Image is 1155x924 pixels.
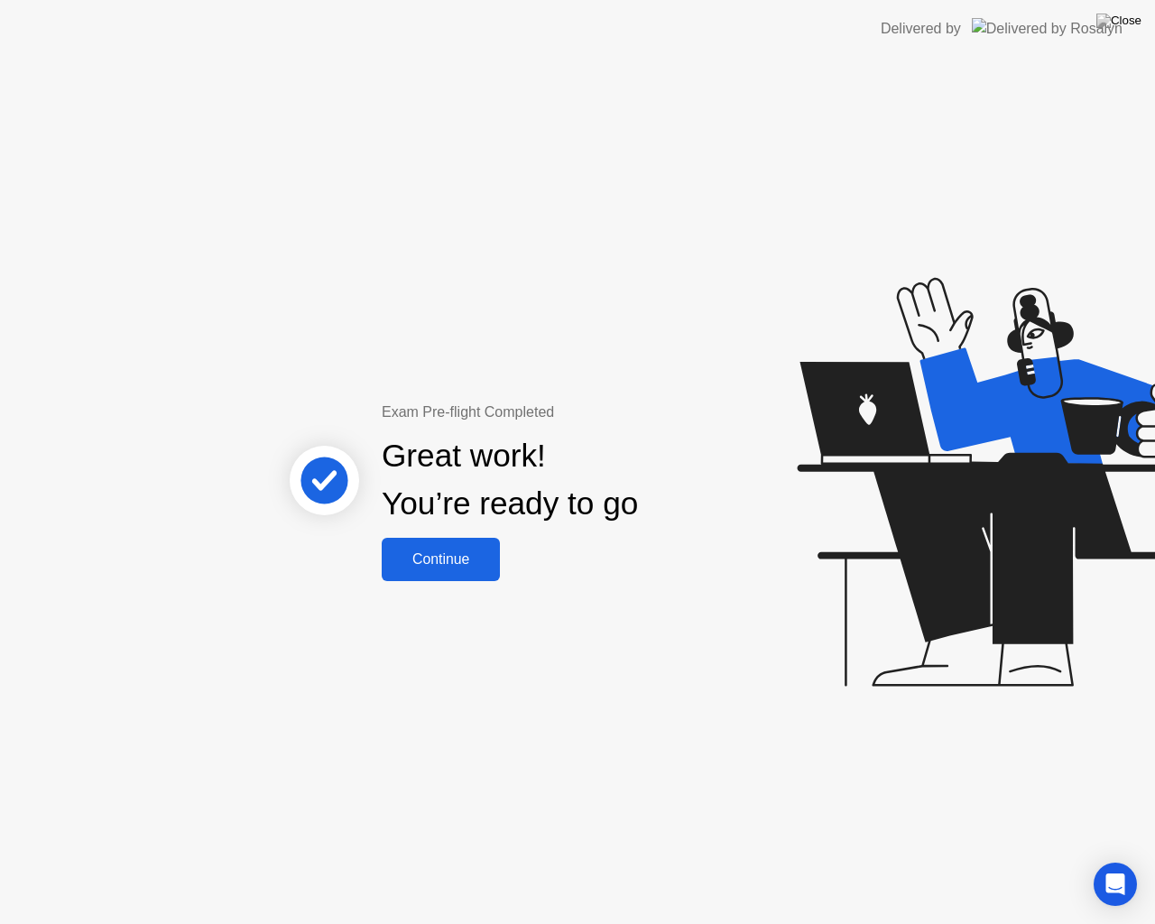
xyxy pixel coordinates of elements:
[382,432,638,528] div: Great work! You’re ready to go
[382,402,754,423] div: Exam Pre-flight Completed
[1096,14,1141,28] img: Close
[382,538,500,581] button: Continue
[972,18,1123,39] img: Delivered by Rosalyn
[387,551,494,568] div: Continue
[881,18,961,40] div: Delivered by
[1094,863,1137,906] div: Open Intercom Messenger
